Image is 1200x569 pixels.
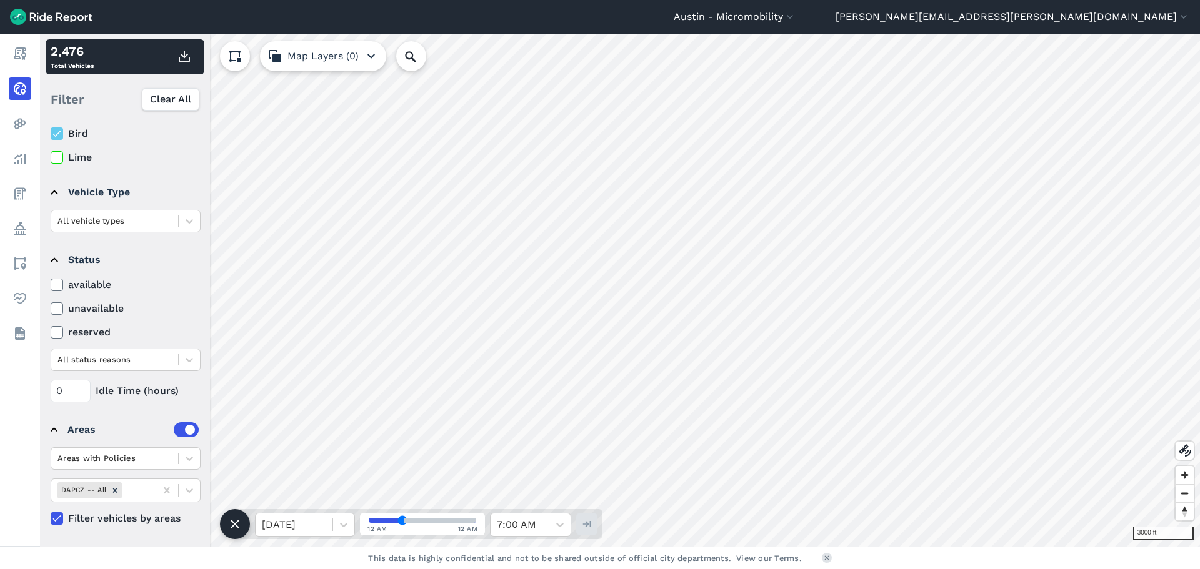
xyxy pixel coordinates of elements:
div: Remove DAPCZ -- All [108,482,122,498]
a: Areas [9,252,31,275]
a: Datasets [9,322,31,345]
button: Zoom in [1176,466,1194,484]
label: available [51,277,201,292]
button: Map Layers (0) [260,41,386,71]
span: 12 AM [367,524,387,533]
button: Clear All [142,88,199,111]
img: Ride Report [10,9,92,25]
div: Filter [46,80,204,119]
a: Analyze [9,147,31,170]
a: View our Terms. [736,552,802,564]
a: Fees [9,182,31,205]
a: Heatmaps [9,112,31,135]
label: reserved [51,325,201,340]
div: Areas [67,422,199,437]
summary: Vehicle Type [51,175,199,210]
label: Filter vehicles by areas [51,511,201,526]
label: Lime [51,150,201,165]
canvas: Map [40,34,1200,547]
button: Austin - Micromobility [674,9,796,24]
input: Search Location or Vehicles [396,41,446,71]
div: 2,476 [51,42,94,61]
span: Clear All [150,92,191,107]
button: Reset bearing to north [1176,502,1194,520]
a: Policy [9,217,31,240]
div: Total Vehicles [51,42,94,72]
button: Zoom out [1176,484,1194,502]
div: Idle Time (hours) [51,380,201,402]
span: 12 AM [458,524,478,533]
a: Health [9,287,31,310]
div: 3000 ft [1133,527,1194,540]
a: Report [9,42,31,65]
summary: Areas [51,412,199,447]
summary: Status [51,242,199,277]
button: [PERSON_NAME][EMAIL_ADDRESS][PERSON_NAME][DOMAIN_NAME] [836,9,1190,24]
label: unavailable [51,301,201,316]
a: Realtime [9,77,31,100]
label: Bird [51,126,201,141]
div: DAPCZ -- All [57,482,108,498]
